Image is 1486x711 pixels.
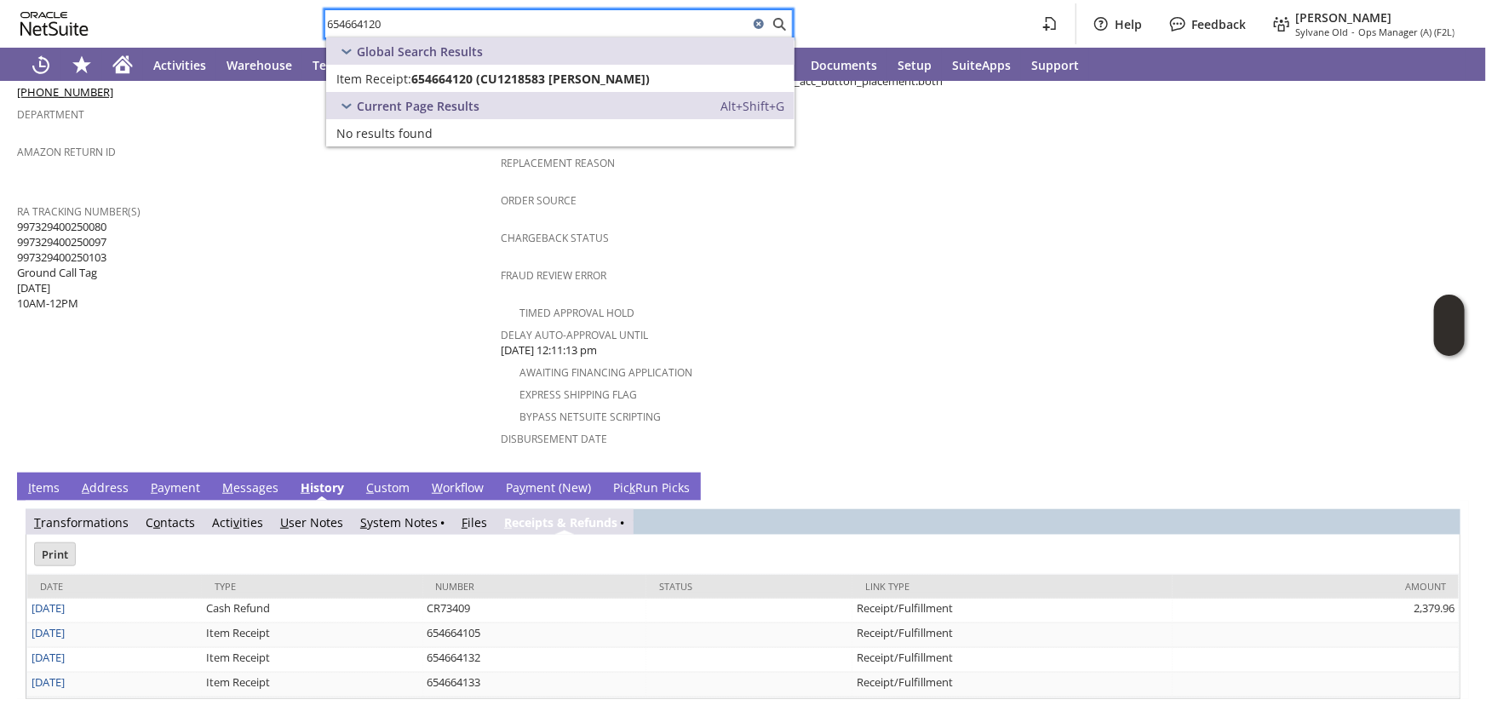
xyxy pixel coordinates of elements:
[215,580,410,593] div: Type
[17,107,84,122] a: Department
[1351,26,1355,38] span: -
[35,543,75,565] input: Print
[212,514,263,530] a: Activities
[1021,48,1089,82] a: Support
[501,156,615,170] a: Replacement reason
[360,514,367,530] span: S
[325,14,749,34] input: Search
[146,514,195,530] a: Contacts
[1434,295,1465,356] iframe: Click here to launch Oracle Guided Learning Help Panel
[1173,599,1459,623] td: 2,379.96
[769,14,789,34] svg: Search
[202,673,423,697] td: Item Receipt
[1191,16,1246,32] label: Feedback
[865,580,1160,593] div: Link Type
[153,57,206,73] span: Activities
[17,84,113,100] a: [PHONE_NUMBER]
[218,479,283,498] a: Messages
[17,204,141,219] a: RA Tracking Number(s)
[501,432,607,446] a: Disbursement Date
[411,71,650,87] span: 654664120 (CU1218583 [PERSON_NAME])
[280,514,343,530] a: User Notes
[1031,57,1079,73] span: Support
[202,648,423,673] td: Item Receipt
[32,650,65,665] a: [DATE]
[326,65,795,92] a: Item Receipt:654664120 (CU1218583 [PERSON_NAME])Edit:
[112,54,133,75] svg: Home
[519,365,692,380] a: Awaiting Financing Application
[1115,16,1142,32] label: Help
[360,514,438,530] a: System Notes
[811,57,877,73] span: Documents
[227,57,292,73] span: Warehouse
[20,48,61,82] a: Recent Records
[1185,580,1446,593] div: Amount
[1434,326,1465,357] span: Oracle Guided Learning Widget. To move around, please hold and drag
[720,98,784,114] span: Alt+Shift+G
[34,514,41,530] span: T
[366,479,374,496] span: C
[519,410,661,424] a: Bypass NetSuite Scripting
[336,125,433,141] span: No results found
[28,479,32,496] span: I
[519,306,634,320] a: Timed Approval Hold
[609,479,694,498] a: PickRun Picks
[852,673,1173,697] td: Receipt/Fulfillment
[31,54,51,75] svg: Recent Records
[423,599,647,623] td: CR73409
[1358,26,1454,38] span: Ops Manager (A) (F2L)
[216,48,302,82] a: Warehouse
[357,98,479,114] span: Current Page Results
[72,54,92,75] svg: Shortcuts
[24,479,64,498] a: Items
[423,673,647,697] td: 654664133
[146,479,204,498] a: Payment
[659,580,839,593] div: Status
[629,479,635,496] span: k
[952,57,1011,73] span: SuiteApps
[501,193,577,208] a: Order Source
[17,219,106,312] span: 997329400250080 997329400250097 997329400250103 Ground Call Tag [DATE] 10AM-12PM
[1295,9,1391,26] span: [PERSON_NAME]
[423,623,647,648] td: 654664105
[280,514,289,530] span: U
[357,43,483,60] span: Global Search Results
[501,342,597,358] span: [DATE] 12:11:13 pm
[852,648,1173,673] td: Receipt/Fulfillment
[436,580,634,593] div: Number
[326,119,795,146] a: No results found
[40,580,189,593] div: Date
[301,479,310,496] span: H
[427,479,488,498] a: Workflow
[222,479,233,496] span: M
[153,514,160,530] span: o
[82,479,89,496] span: A
[501,328,648,342] a: Delay Auto-Approval Until
[313,57,340,73] span: Tech
[17,145,116,159] a: Amazon Return ID
[32,625,65,640] a: [DATE]
[462,514,468,530] span: F
[504,514,617,530] a: Receipts & Refunds
[1438,476,1459,496] a: Unrolled view on
[32,600,65,616] a: [DATE]
[34,514,129,530] a: Transformations
[852,623,1173,648] td: Receipt/Fulfillment
[151,479,158,496] span: P
[61,48,102,82] div: Shortcuts
[462,514,487,530] a: Files
[887,48,942,82] a: Setup
[202,599,423,623] td: Cash Refund
[143,48,216,82] a: Activities
[898,57,932,73] span: Setup
[1295,26,1348,38] span: Sylvane Old
[423,648,647,673] td: 654664132
[20,12,89,36] svg: logo
[102,48,143,82] a: Home
[519,479,525,496] span: y
[302,48,350,82] a: Tech
[502,479,595,498] a: Payment (New)
[852,599,1173,623] td: Receipt/Fulfillment
[202,623,423,648] td: Item Receipt
[501,231,609,245] a: Chargeback Status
